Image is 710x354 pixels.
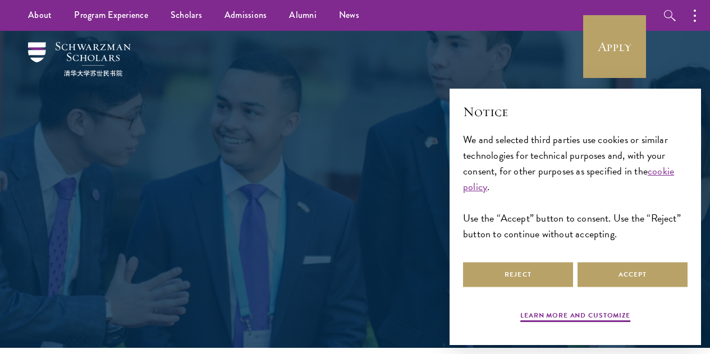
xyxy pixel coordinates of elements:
[578,262,688,287] button: Accept
[28,42,131,76] img: Schwarzman Scholars
[520,310,630,324] button: Learn more and customize
[463,262,573,287] button: Reject
[463,132,688,242] div: We and selected third parties use cookies or similar technologies for technical purposes and, wit...
[583,15,646,78] a: Apply
[463,102,688,121] h2: Notice
[463,163,674,194] a: cookie policy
